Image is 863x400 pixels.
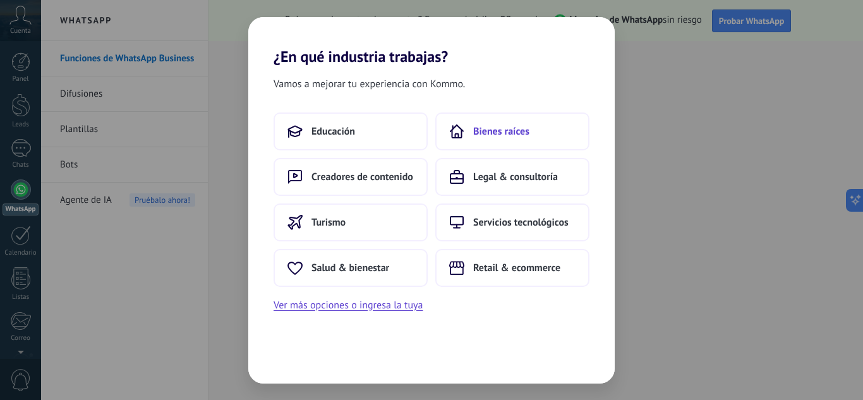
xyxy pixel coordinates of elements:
[248,17,615,66] h2: ¿En qué industria trabajas?
[435,203,589,241] button: Servicios tecnológicos
[311,216,346,229] span: Turismo
[473,216,569,229] span: Servicios tecnológicos
[274,203,428,241] button: Turismo
[274,249,428,287] button: Salud & bienestar
[473,171,558,183] span: Legal & consultoría
[473,262,560,274] span: Retail & ecommerce
[311,171,413,183] span: Creadores de contenido
[274,297,423,313] button: Ver más opciones o ingresa la tuya
[435,112,589,150] button: Bienes raíces
[311,125,355,138] span: Educación
[274,112,428,150] button: Educación
[274,76,465,92] span: Vamos a mejorar tu experiencia con Kommo.
[311,262,389,274] span: Salud & bienestar
[435,249,589,287] button: Retail & ecommerce
[274,158,428,196] button: Creadores de contenido
[473,125,529,138] span: Bienes raíces
[435,158,589,196] button: Legal & consultoría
